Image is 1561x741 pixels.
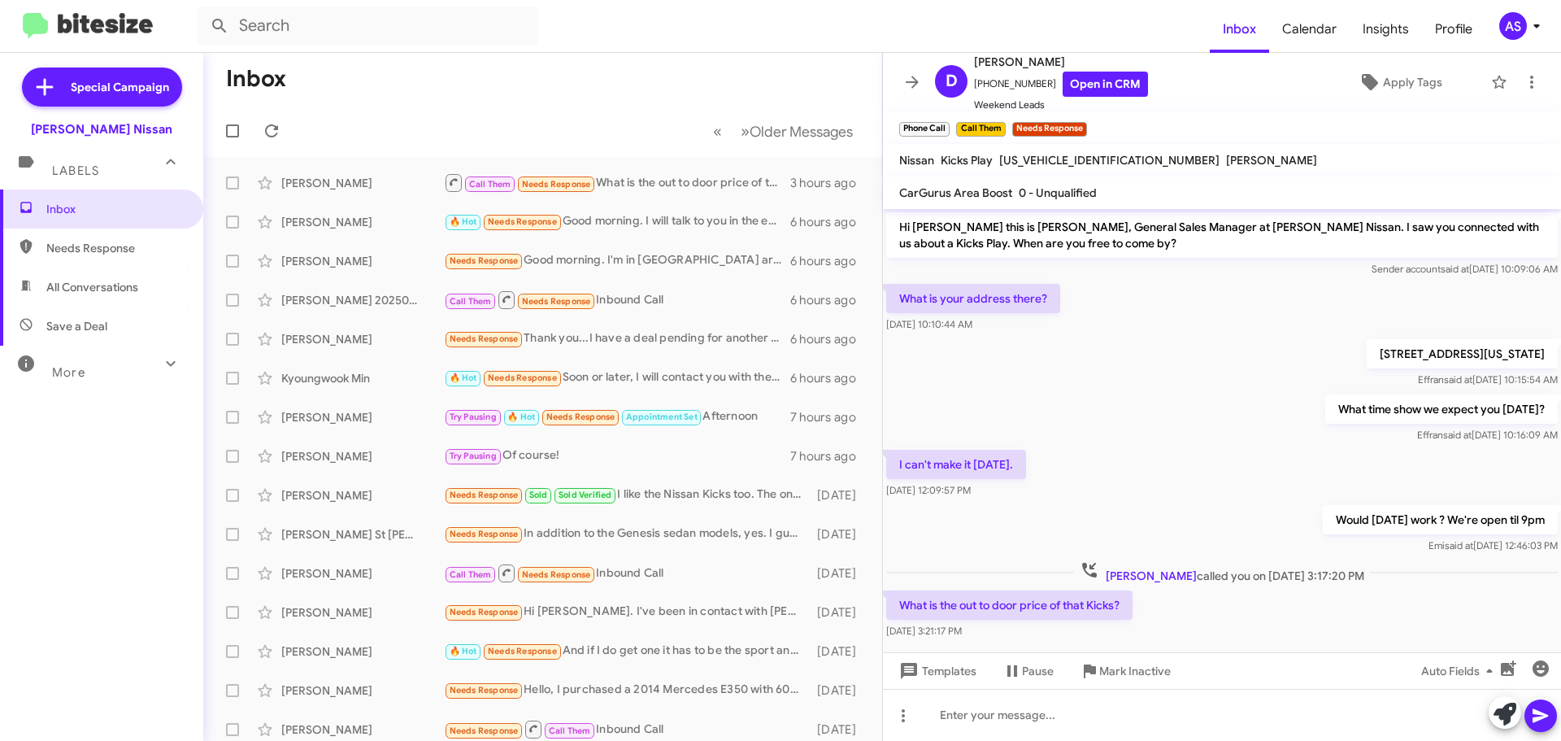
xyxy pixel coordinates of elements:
p: Hi [PERSON_NAME] this is [PERSON_NAME], General Sales Manager at [PERSON_NAME] Nissan. I saw you ... [886,212,1558,258]
p: What is your address there? [886,284,1060,313]
span: Call Them [469,179,511,190]
span: [DATE] 10:10:44 AM [886,318,972,330]
button: Apply Tags [1316,68,1483,97]
button: Templates [883,656,989,686]
p: I can't make it [DATE]. [886,450,1026,479]
p: [STREET_ADDRESS][US_STATE] [1367,339,1558,368]
span: Weekend Leads [974,97,1148,113]
div: AS [1499,12,1527,40]
span: said at [1444,373,1472,386]
div: 7 hours ago [790,448,869,464]
div: [DATE] [809,487,869,503]
span: 🔥 Hot [450,373,477,383]
span: Needs Response [522,179,591,190]
span: More [52,365,85,380]
span: Call Them [450,296,492,307]
div: [PERSON_NAME] [281,682,444,699]
span: Kicks Play [941,153,993,168]
div: Soon or later, I will contact you with the schedule and appointment. [444,368,790,387]
span: Call Them [549,726,591,736]
span: Needs Response [488,646,557,656]
span: 🔥 Hot [507,412,535,422]
span: Auto Fields [1421,656,1499,686]
nav: Page navigation example [704,115,863,148]
span: Effran [DATE] 10:15:54 AM [1418,373,1558,386]
a: Open in CRM [1063,72,1148,97]
a: Special Campaign [22,68,182,107]
div: What is the out to door price of that Kicks? [444,172,790,193]
span: All Conversations [46,279,138,295]
small: Phone Call [899,122,950,137]
div: Afternoon [444,408,790,426]
span: Needs Response [450,490,519,500]
span: [DATE] 3:21:17 PM [886,625,962,637]
div: [PERSON_NAME] [281,721,444,738]
div: Hello, I purchased a 2014 Mercedes E350 with 60,000 miles, no accidents and one owner. If it's no... [444,681,809,700]
span: Templates [896,656,976,686]
div: [DATE] [809,565,869,582]
div: [PERSON_NAME] [281,448,444,464]
span: [US_VEHICLE_IDENTIFICATION_NUMBER] [999,153,1220,168]
span: said at [1445,539,1473,551]
div: 6 hours ago [790,370,869,386]
span: Sold Verified [559,490,612,500]
span: Needs Response [488,216,557,227]
span: 0 - Unqualified [1019,185,1097,200]
span: Sold [529,490,548,500]
a: Insights [1350,6,1422,53]
div: [PERSON_NAME] 20250900000000 [281,292,444,308]
p: What time show we expect you [DATE]? [1325,394,1558,424]
div: Inbound Call [444,290,790,310]
div: [PERSON_NAME] [281,331,444,347]
span: 🔥 Hot [450,646,477,656]
div: I like the Nissan Kicks too. The only thing holding me back is I owe about $6000 on my 2020 Chevy... [444,486,809,504]
div: [DATE] [809,682,869,699]
span: Sender account [DATE] 10:09:06 AM [1372,263,1558,275]
button: AS [1485,12,1543,40]
div: 7 hours ago [790,409,869,425]
div: 6 hours ago [790,214,869,230]
a: Inbox [1210,6,1269,53]
span: » [741,121,750,142]
a: Profile [1422,6,1485,53]
span: Needs Response [450,333,519,344]
span: [PERSON_NAME] [1106,569,1197,583]
div: [PERSON_NAME] Nissan [31,121,172,137]
span: Needs Response [450,529,519,539]
span: said at [1441,263,1469,275]
button: Mark Inactive [1067,656,1184,686]
div: [DATE] [809,604,869,621]
h1: Inbox [226,66,286,92]
input: Search [197,7,538,46]
div: [PERSON_NAME] [281,643,444,660]
span: Emi [DATE] 12:46:03 PM [1428,539,1558,551]
div: [PERSON_NAME] [281,487,444,503]
button: Previous [703,115,732,148]
div: And if I do get one it has to be the sport and a manual [444,642,809,660]
p: Would [DATE] work ? We're open til 9pm [1323,505,1558,534]
span: Needs Response [46,240,185,256]
div: [PERSON_NAME] [281,604,444,621]
div: 3 hours ago [790,175,869,191]
div: [PERSON_NAME] St [PERSON_NAME] [281,526,444,543]
span: Save a Deal [46,318,107,334]
div: [PERSON_NAME] [281,175,444,191]
div: [PERSON_NAME] [281,214,444,230]
div: Good morning. I'm in [GEOGRAPHIC_DATA] are you able to get me stock #250838A for $25k total drive... [444,251,790,270]
span: Apply Tags [1383,68,1442,97]
a: Calendar [1269,6,1350,53]
span: Needs Response [450,607,519,617]
span: Pause [1022,656,1054,686]
div: 6 hours ago [790,253,869,269]
span: Effran [DATE] 10:16:09 AM [1417,429,1558,441]
span: Needs Response [450,726,519,736]
span: [PERSON_NAME] [974,52,1148,72]
button: Next [731,115,863,148]
span: Needs Response [522,569,591,580]
span: Older Messages [750,123,853,141]
div: In addition to the Genesis sedan models, yes. I guess I'd consider another INFINITI. A 2019 Q70 5... [444,525,809,543]
span: Needs Response [450,255,519,266]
